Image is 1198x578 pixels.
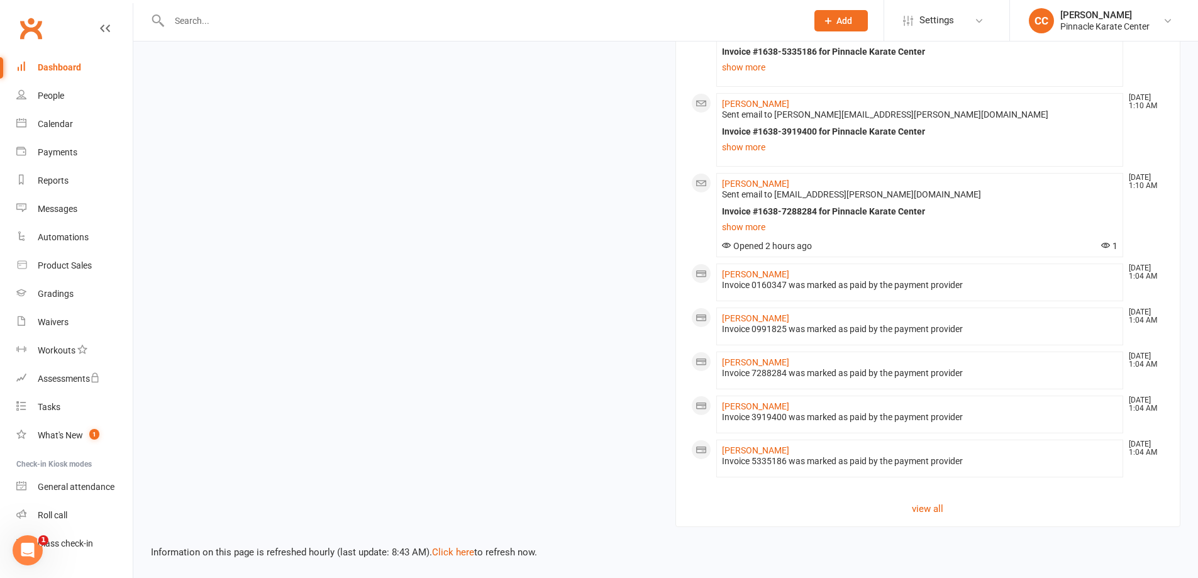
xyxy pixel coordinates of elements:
[38,374,100,384] div: Assessments
[16,195,133,223] a: Messages
[38,289,74,299] div: Gradings
[16,223,133,252] a: Automations
[38,260,92,270] div: Product Sales
[38,535,48,545] span: 1
[1123,396,1164,413] time: [DATE] 1:04 AM
[722,206,1118,217] div: Invoice #1638-7288284 for Pinnacle Karate Center
[38,91,64,101] div: People
[38,147,77,157] div: Payments
[722,179,789,189] a: [PERSON_NAME]
[16,252,133,280] a: Product Sales
[722,445,789,455] a: [PERSON_NAME]
[16,393,133,421] a: Tasks
[722,412,1118,423] div: Invoice 3919400 was marked as paid by the payment provider
[16,308,133,336] a: Waivers
[38,62,81,72] div: Dashboard
[13,535,43,565] iframe: Intercom live chat
[38,232,89,242] div: Automations
[1123,352,1164,369] time: [DATE] 1:04 AM
[1123,440,1164,457] time: [DATE] 1:04 AM
[919,6,954,35] span: Settings
[16,336,133,365] a: Workouts
[38,430,83,440] div: What's New
[722,324,1118,335] div: Invoice 0991825 was marked as paid by the payment provider
[722,313,789,323] a: [PERSON_NAME]
[16,473,133,501] a: General attendance kiosk mode
[722,189,981,199] span: Sent email to [EMAIL_ADDRESS][PERSON_NAME][DOMAIN_NAME]
[165,12,798,30] input: Search...
[38,119,73,129] div: Calendar
[722,280,1118,291] div: Invoice 0160347 was marked as paid by the payment provider
[722,138,1118,156] a: show more
[16,365,133,393] a: Assessments
[1123,174,1164,190] time: [DATE] 1:10 AM
[16,110,133,138] a: Calendar
[38,175,69,186] div: Reports
[16,530,133,558] a: Class kiosk mode
[722,109,1048,119] span: Sent email to [PERSON_NAME][EMAIL_ADDRESS][PERSON_NAME][DOMAIN_NAME]
[38,204,77,214] div: Messages
[16,501,133,530] a: Roll call
[722,58,1118,76] a: show more
[16,280,133,308] a: Gradings
[38,402,60,412] div: Tasks
[38,482,114,492] div: General attendance
[16,82,133,110] a: People
[836,16,852,26] span: Add
[722,241,812,251] span: Opened 2 hours ago
[722,218,1118,236] a: show more
[722,401,789,411] a: [PERSON_NAME]
[16,53,133,82] a: Dashboard
[722,368,1118,379] div: Invoice 7288284 was marked as paid by the payment provider
[16,138,133,167] a: Payments
[16,167,133,195] a: Reports
[38,510,67,520] div: Roll call
[1101,241,1118,251] span: 1
[38,538,93,548] div: Class check-in
[16,421,133,450] a: What's New1
[38,345,75,355] div: Workouts
[432,547,474,558] a: Click here
[15,13,47,44] a: Clubworx
[89,429,99,440] span: 1
[1123,264,1164,281] time: [DATE] 1:04 AM
[133,527,1198,560] div: Information on this page is refreshed hourly (last update: 8:43 AM). to refresh now.
[1060,9,1150,21] div: [PERSON_NAME]
[1123,94,1164,110] time: [DATE] 1:10 AM
[1123,308,1164,325] time: [DATE] 1:04 AM
[722,269,789,279] a: [PERSON_NAME]
[38,317,69,327] div: Waivers
[722,456,1118,467] div: Invoice 5335186 was marked as paid by the payment provider
[1029,8,1054,33] div: CC
[722,99,789,109] a: [PERSON_NAME]
[722,357,789,367] a: [PERSON_NAME]
[691,501,1165,516] a: view all
[814,10,868,31] button: Add
[722,47,1118,57] div: Invoice #1638-5335186 for Pinnacle Karate Center
[1060,21,1150,32] div: Pinnacle Karate Center
[722,126,1118,137] div: Invoice #1638-3919400 for Pinnacle Karate Center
